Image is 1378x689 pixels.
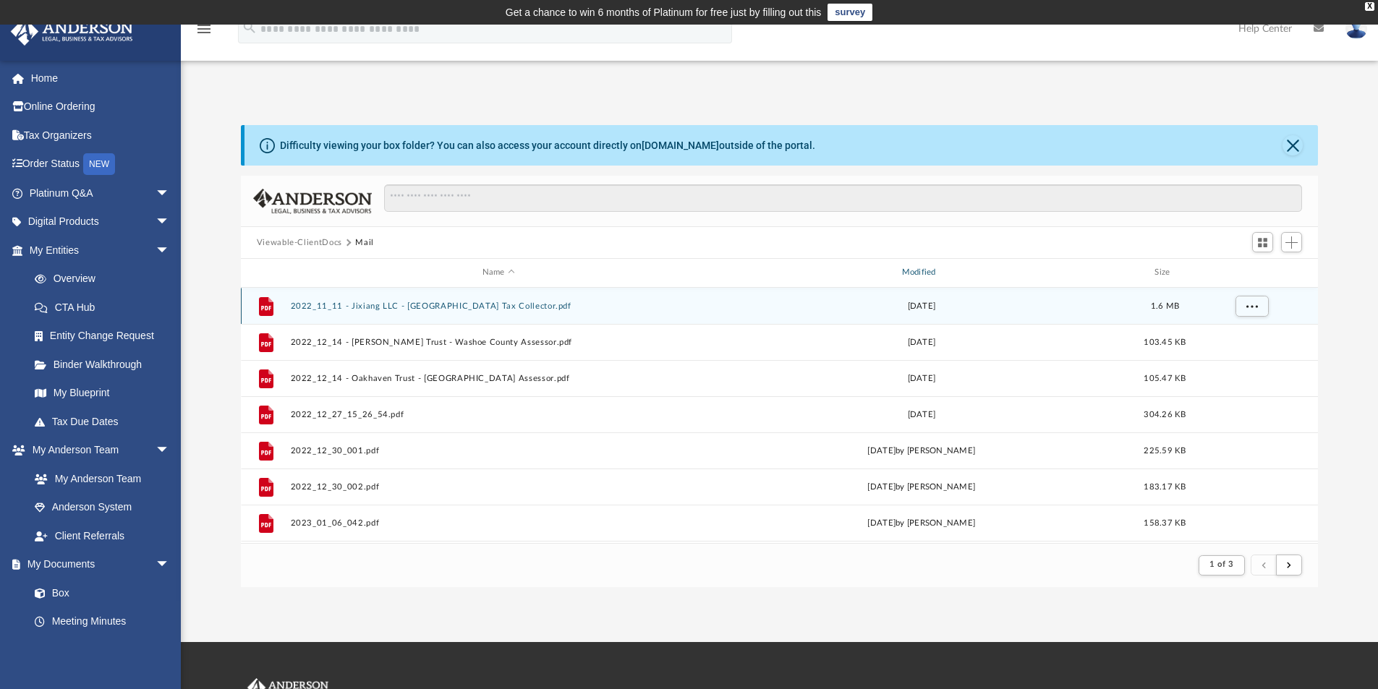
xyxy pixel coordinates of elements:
i: menu [195,20,213,38]
a: Binder Walkthrough [20,350,192,379]
a: CTA Hub [20,293,192,322]
a: Meeting Minutes [20,607,184,636]
a: Forms Library [20,635,177,664]
div: Size [1136,266,1194,279]
a: Anderson System [20,493,184,522]
button: Close [1283,135,1303,155]
div: Get a chance to win 6 months of Platinum for free just by filling out this [506,4,822,21]
span: 103.45 KB [1144,338,1186,346]
span: 158.37 KB [1144,518,1186,526]
a: My Documentsarrow_drop_down [10,550,184,579]
div: Name [289,266,706,279]
a: My Anderson Team [20,464,177,493]
a: My Anderson Teamarrow_drop_down [10,436,184,465]
button: More options [1235,295,1268,317]
button: 2022_12_14 - Oakhaven Trust - [GEOGRAPHIC_DATA] Assessor.pdf [290,374,707,383]
img: User Pic [1345,18,1367,39]
div: [DATE] by [PERSON_NAME] [713,444,1130,457]
a: Digital Productsarrow_drop_down [10,207,192,236]
span: arrow_drop_down [156,207,184,237]
a: menu [195,27,213,38]
a: My Blueprint [20,379,184,408]
div: close [1365,2,1374,11]
a: Home [10,64,192,93]
a: survey [828,4,872,21]
a: [DOMAIN_NAME] [642,140,719,151]
a: Platinum Q&Aarrow_drop_down [10,179,192,207]
a: Tax Due Dates [20,407,192,436]
a: Online Ordering [10,93,192,121]
img: Anderson Advisors Platinum Portal [7,17,137,46]
div: [DATE] [713,372,1130,385]
button: 2022_12_14 - [PERSON_NAME] Trust - Washoe County Assessor.pdf [290,338,707,347]
button: 1 of 3 [1199,555,1244,575]
button: 2022_12_27_15_26_54.pdf [290,410,707,419]
div: Difficulty viewing your box folder? You can also access your account directly on outside of the p... [280,138,815,153]
div: [DATE] [713,408,1130,421]
span: 105.47 KB [1144,374,1186,382]
button: 2022_12_30_002.pdf [290,482,707,492]
a: Entity Change Request [20,322,192,351]
button: Add [1281,232,1303,252]
span: arrow_drop_down [156,550,184,580]
button: Switch to Grid View [1252,232,1274,252]
div: Modified [713,266,1129,279]
i: search [242,20,258,35]
a: Box [20,578,177,607]
div: id [1200,266,1301,279]
span: 1.6 MB [1150,301,1179,309]
span: 304.26 KB [1144,410,1186,418]
span: arrow_drop_down [156,236,184,265]
a: Overview [20,265,192,294]
span: 183.17 KB [1144,482,1186,490]
div: grid [241,288,1319,543]
button: Mail [355,236,374,249]
button: 2022_11_11 - Jixiang LLC - [GEOGRAPHIC_DATA] Tax Collector.pdf [290,301,707,311]
div: NEW [83,153,115,175]
span: 225.59 KB [1144,446,1186,454]
div: [DATE] [713,335,1130,348]
button: 2022_12_30_001.pdf [290,446,707,455]
div: [DATE] by [PERSON_NAME] [713,516,1130,529]
input: Search files and folders [384,184,1302,212]
div: id [247,266,284,279]
span: arrow_drop_down [156,436,184,466]
span: arrow_drop_down [156,179,184,208]
span: 1 of 3 [1209,560,1233,568]
button: Viewable-ClientDocs [257,236,342,249]
div: [DATE] [713,299,1130,312]
div: [DATE] by [PERSON_NAME] [713,480,1130,493]
a: My Entitiesarrow_drop_down [10,236,192,265]
a: Order StatusNEW [10,150,192,179]
a: Client Referrals [20,521,184,550]
a: Tax Organizers [10,121,192,150]
button: 2023_01_06_042.pdf [290,518,707,528]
